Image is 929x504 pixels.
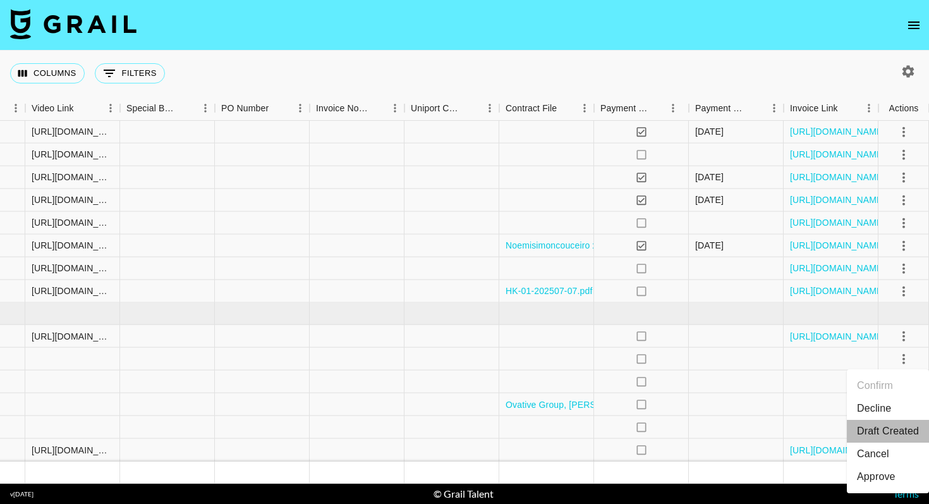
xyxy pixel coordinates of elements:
div: https://www.tiktok.com/@ashleightxyla/video/7535426905881840903 [32,285,113,297]
a: [URL][DOMAIN_NAME] [790,125,885,138]
div: https://www.tiktok.com/@noemisimoncouceiro/video/7525427827412356374 [32,148,113,161]
button: select merge strategy [893,144,914,165]
button: Show filters [95,63,165,83]
button: Menu [575,99,594,118]
button: Sort [650,99,667,117]
div: Actions [878,96,929,121]
button: select merge strategy [893,166,914,188]
div: 05/08/2025 [695,125,724,138]
button: Menu [101,99,120,118]
div: Payment Sent [594,96,689,121]
li: Cancel [847,443,929,465]
a: [URL][DOMAIN_NAME] [790,148,885,161]
div: v [DATE] [10,490,33,498]
div: https://www.tiktok.com/@noemisimoncouceiro/video/7538430664161463574 [32,443,113,456]
button: Sort [557,99,574,117]
a: [URL][DOMAIN_NAME] [790,171,885,183]
li: Draft Created [847,420,929,443]
div: Invoice Link [790,96,838,121]
button: Sort [74,99,92,117]
button: Select columns [10,63,85,83]
div: https://www.tiktok.com/@noemisimoncouceiro/video/7526930633365441814 [32,125,113,138]
button: Sort [463,99,480,117]
div: Payment Sent [600,96,650,121]
a: [URL][DOMAIN_NAME] [790,329,885,342]
div: Uniport Contact Email [404,96,499,121]
div: Actions [889,96,919,121]
button: select merge strategy [893,348,914,369]
div: PO Number [215,96,310,121]
div: https://www.tiktok.com/@noemisimoncouceiro/video/7531036117185924374 [32,262,113,274]
div: https://www.tiktok.com/@noemisimoncouceiro/video/7537373305179770134 [32,329,113,342]
a: [URL][DOMAIN_NAME] [790,216,885,229]
button: select merge strategy [893,121,914,142]
div: Uniport Contact Email [411,96,463,121]
div: Invoice Notes [310,96,404,121]
a: Ovative Group, [PERSON_NAME] [PERSON_NAME] - [PERSON_NAME] - Fall 2025- Campaign.pdf [506,398,909,410]
div: PO Number [221,96,269,121]
button: Sort [747,99,765,117]
button: Sort [178,99,196,117]
button: Menu [664,99,683,118]
button: Menu [196,99,215,118]
a: HK-01-202507-07.pdf [506,285,593,297]
button: Menu [291,99,310,118]
div: Approve [857,469,896,484]
div: https://www.tiktok.com/@noemisimoncouceiro/video/7532891627354901782 [32,239,113,252]
a: [URL][DOMAIN_NAME] [790,285,885,297]
button: Menu [6,99,25,118]
div: https://www.tiktok.com/@noemisimoncouceiro/video/7527390762384805142 [32,171,113,183]
a: [URL][DOMAIN_NAME] [790,262,885,274]
div: 21/07/2025 [695,171,724,183]
button: Menu [765,99,784,118]
button: Menu [480,99,499,118]
button: select merge strategy [893,325,914,347]
div: Payment Sent Date [695,96,747,121]
img: Grail Talent [10,9,137,39]
button: select merge strategy [893,189,914,211]
div: Contract File [499,96,594,121]
div: Contract File [506,96,557,121]
a: Noemisimoncouceiro x En Route Jewelry contract Signed (1).pdf [506,239,765,252]
button: Sort [269,99,286,117]
button: Menu [859,99,878,118]
button: open drawer [901,13,926,38]
div: Video Link [25,96,120,121]
button: select merge strategy [893,257,914,279]
button: select merge strategy [893,212,914,233]
div: https://www.tiktok.com/@noemisimoncouceiro/video/7530996685858770178 [32,194,113,206]
button: Sort [838,99,856,117]
div: Video Link [32,96,74,121]
button: Sort [368,99,386,117]
button: Menu [386,99,404,118]
div: Invoice Notes [316,96,368,121]
div: 29/07/2025 [695,194,724,206]
a: [URL][DOMAIN_NAME] [790,443,885,456]
div: https://www.tiktok.com/@noemisimoncouceiro/video/7530239883445570838 [32,216,113,229]
button: select merge strategy [893,280,914,302]
div: Special Booking Type [120,96,215,121]
div: 08/08/2025 [695,239,724,252]
a: [URL][DOMAIN_NAME] [790,194,885,206]
div: © Grail Talent [434,488,494,500]
li: Decline [847,397,929,420]
div: Invoice Link [784,96,878,121]
div: Payment Sent Date [689,96,784,121]
a: Terms [893,488,919,500]
a: [URL][DOMAIN_NAME] [790,239,885,252]
div: Special Booking Type [126,96,178,121]
button: select merge strategy [893,235,914,256]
